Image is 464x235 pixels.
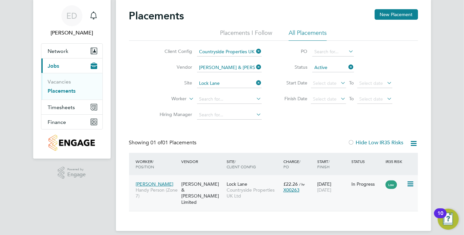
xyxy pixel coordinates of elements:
[155,64,192,70] label: Vendor
[41,44,102,58] button: Network
[278,96,308,102] label: Finish Date
[41,5,103,37] a: ED[PERSON_NAME]
[129,139,198,146] div: Showing
[67,167,86,172] span: Powered by
[66,12,77,20] span: ED
[41,135,103,151] a: Go to home page
[48,63,59,69] span: Jobs
[136,159,154,169] span: / Position
[313,96,337,102] span: Select date
[197,47,262,57] input: Search for...
[317,159,330,169] span: / Finish
[49,135,95,151] img: countryside-properties-logo-retina.png
[348,139,404,146] label: Hide Low IR35 Risks
[151,139,197,146] span: 01 Placements
[227,187,280,199] span: Countryside Properties UK Ltd
[155,111,192,117] label: Hiring Manager
[197,79,262,88] input: Search for...
[351,181,382,187] div: In Progress
[360,80,383,86] span: Select date
[134,155,180,173] div: Worker
[437,213,443,222] div: 10
[155,48,192,54] label: Client Config
[197,110,262,120] input: Search for...
[289,29,327,41] li: All Placements
[438,209,459,230] button: Open Resource Center, 10 new notifications
[282,155,316,173] div: Charge
[197,63,262,72] input: Search for...
[41,115,102,129] button: Finance
[278,80,308,86] label: Start Date
[375,9,418,20] button: New Placement
[360,96,383,102] span: Select date
[386,180,397,189] span: Low
[312,47,354,57] input: Search for...
[225,155,282,173] div: Site
[283,181,298,187] span: £22.26
[136,181,174,187] span: [PERSON_NAME]
[347,94,356,103] span: To
[180,155,225,167] div: Vendor
[67,172,86,177] span: Engage
[283,187,299,193] span: X00263
[58,167,86,179] a: Powered byEngage
[347,79,356,87] span: To
[312,63,354,72] input: Select one
[316,178,350,196] div: [DATE]
[317,187,331,193] span: [DATE]
[48,48,69,54] span: Network
[278,48,308,54] label: PO
[134,177,418,183] a: [PERSON_NAME]Handy Person (Zone 7)[PERSON_NAME] & [PERSON_NAME] LimitedLock LaneCountryside Prope...
[197,95,262,104] input: Search for...
[283,159,300,169] span: / PO
[227,159,256,169] span: / Client Config
[41,100,102,114] button: Timesheets
[41,73,102,100] div: Jobs
[155,80,192,86] label: Site
[180,178,225,208] div: [PERSON_NAME] & [PERSON_NAME] Limited
[384,155,407,167] div: IR35 Risk
[313,80,337,86] span: Select date
[129,9,184,22] h2: Placements
[48,79,71,85] a: Vacancies
[41,29,103,37] span: Emma Dolan
[48,119,66,125] span: Finance
[299,182,305,187] span: / hr
[136,187,178,199] span: Handy Person (Zone 7)
[316,155,350,173] div: Start
[48,88,76,94] a: Placements
[48,104,75,110] span: Timesheets
[151,139,163,146] span: 01 of
[278,64,308,70] label: Status
[350,155,384,167] div: Status
[227,181,247,187] span: Lock Lane
[220,29,272,41] li: Placements I Follow
[149,96,187,102] label: Worker
[41,59,102,73] button: Jobs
